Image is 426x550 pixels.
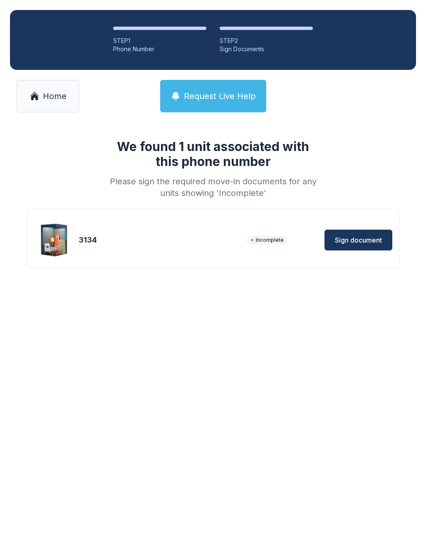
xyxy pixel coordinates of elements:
[43,90,67,102] span: Home
[106,176,319,199] div: Please sign the required move-in documents for any units showing 'Incomplete'
[184,90,256,102] span: Request Live Help
[79,234,243,246] div: 3134
[335,235,382,245] span: Sign document
[247,236,288,244] span: Incomplete
[220,45,313,53] div: Sign Documents
[220,37,313,45] div: STEP 2
[113,45,206,53] div: Phone Number
[113,37,206,45] div: STEP 1
[106,139,319,169] h1: We found 1 unit associated with this phone number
